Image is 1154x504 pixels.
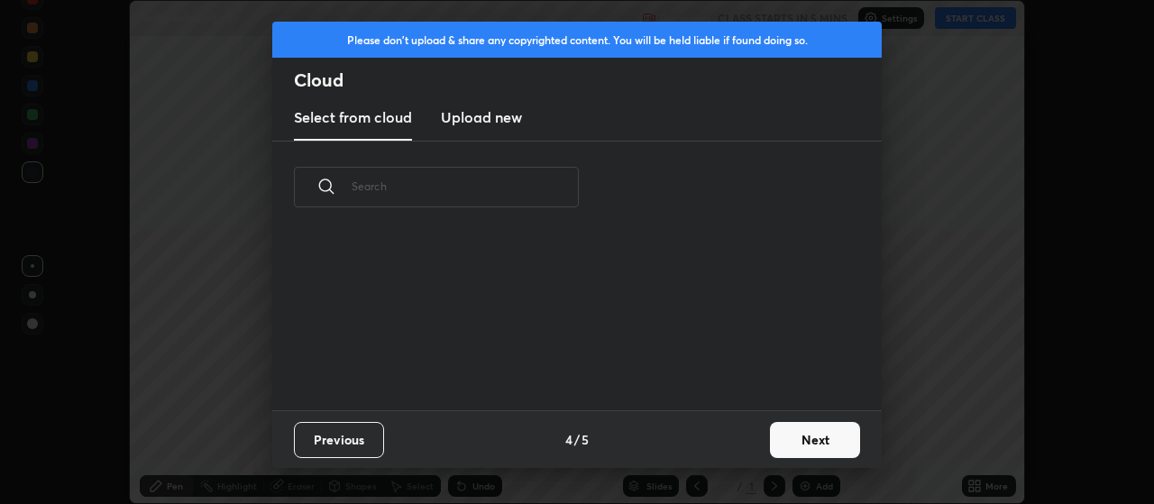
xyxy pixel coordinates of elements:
h4: / [574,430,580,449]
h4: 4 [565,430,572,449]
h3: Select from cloud [294,106,412,128]
h4: 5 [582,430,589,449]
div: grid [272,228,860,410]
button: Previous [294,422,384,458]
h2: Cloud [294,69,882,92]
button: Next [770,422,860,458]
input: Search [352,148,579,225]
h3: Upload new [441,106,522,128]
div: Please don't upload & share any copyrighted content. You will be held liable if found doing so. [272,22,882,58]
